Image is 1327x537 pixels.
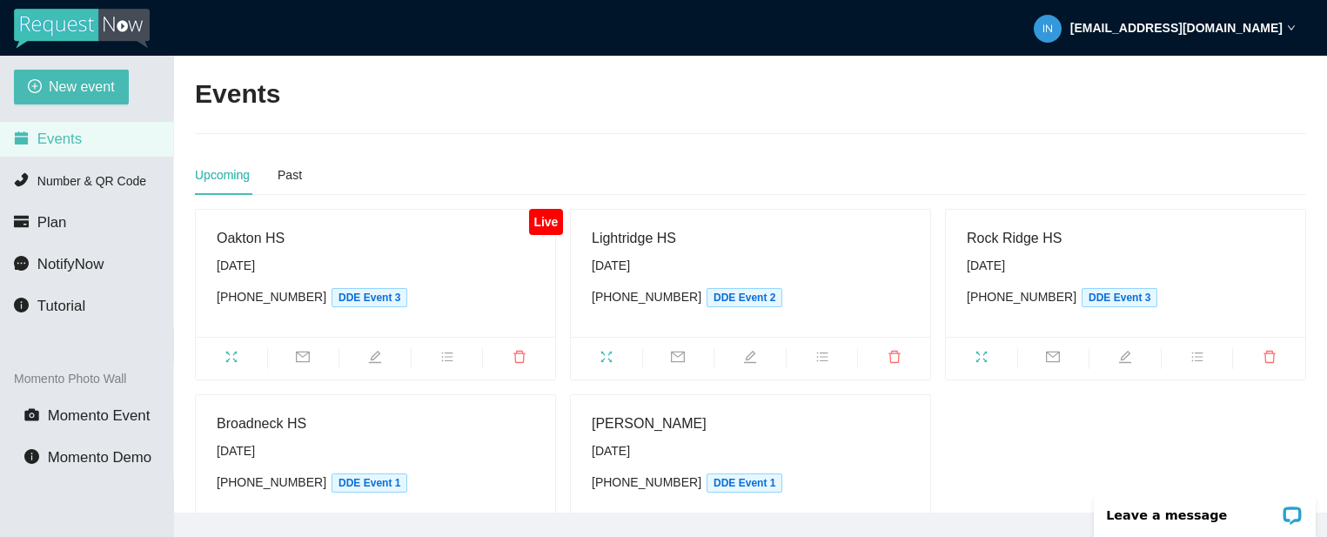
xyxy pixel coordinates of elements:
h2: Events [195,77,280,112]
span: info-circle [24,449,39,464]
div: Lightridge HS [592,227,909,249]
span: fullscreen [196,350,267,369]
div: Rock Ridge HS [967,227,1284,249]
span: bars [787,350,858,369]
span: mail [268,350,339,369]
span: Tutorial [37,298,85,314]
button: plus-circleNew event [14,70,129,104]
span: mail [643,350,714,369]
div: [PHONE_NUMBER] [967,287,1284,307]
span: DDE Event 3 [1082,288,1157,307]
span: down [1287,23,1296,32]
span: DDE Event 1 [707,473,782,493]
span: Momento Event [48,407,151,424]
div: Upcoming [195,165,250,185]
div: [DATE] [967,256,1284,275]
div: [PHONE_NUMBER] [592,473,909,493]
div: Past [278,165,302,185]
div: Oakton HS [217,227,534,249]
span: delete [858,350,930,369]
span: bars [1162,350,1233,369]
span: info-circle [14,298,29,312]
span: fullscreen [571,350,642,369]
span: DDE Event 1 [332,473,407,493]
span: plus-circle [28,79,42,96]
span: Number & QR Code [37,174,146,188]
div: [PHONE_NUMBER] [217,473,534,493]
span: New event [49,76,115,97]
span: mail [1018,350,1089,369]
span: message [14,256,29,271]
span: credit-card [14,214,29,229]
span: calendar [14,131,29,145]
span: delete [483,350,555,369]
span: NotifyNow [37,256,104,272]
span: delete [1233,350,1305,369]
span: bars [412,350,483,369]
div: [DATE] [592,256,909,275]
div: [PHONE_NUMBER] [217,287,534,307]
span: phone [14,172,29,187]
div: [DATE] [217,441,534,460]
span: Momento Demo [48,449,151,466]
span: edit [1089,350,1161,369]
span: Plan [37,214,67,231]
div: [DATE] [592,441,909,460]
div: Live [529,209,563,235]
img: d01eb085664dd1b1b0f3fb614695c60d [1034,15,1062,43]
span: DDE Event 3 [332,288,407,307]
span: edit [714,350,786,369]
iframe: LiveChat chat widget [1082,482,1327,537]
img: RequestNow [14,9,150,49]
div: [PERSON_NAME] [592,413,909,434]
span: camera [24,407,39,422]
span: edit [339,350,411,369]
strong: [EMAIL_ADDRESS][DOMAIN_NAME] [1070,21,1283,35]
div: [PHONE_NUMBER] [592,287,909,307]
span: Events [37,131,82,147]
span: fullscreen [946,350,1017,369]
span: DDE Event 2 [707,288,782,307]
div: Broadneck HS [217,413,534,434]
div: [DATE] [217,256,534,275]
